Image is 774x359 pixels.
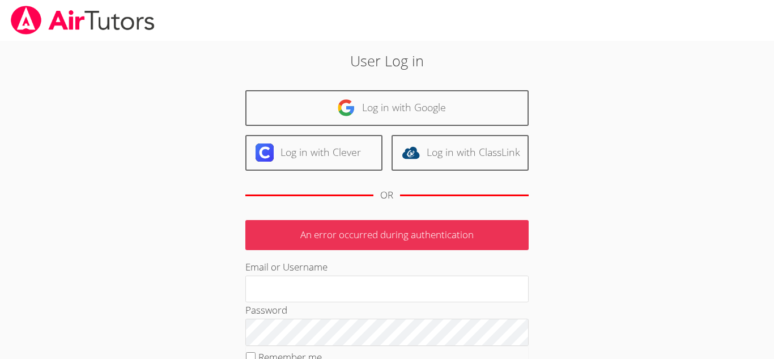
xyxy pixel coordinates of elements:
div: OR [380,187,393,204]
a: Log in with ClassLink [392,135,529,171]
img: clever-logo-6eab21bc6e7a338710f1a6ff85c0baf02591cd810cc4098c63d3a4b26e2feb20.svg [256,143,274,162]
a: Log in with Clever [245,135,382,171]
a: Log in with Google [245,90,529,126]
img: classlink-logo-d6bb404cc1216ec64c9a2012d9dc4662098be43eaf13dc465df04b49fa7ab582.svg [402,143,420,162]
label: Email or Username [245,260,328,273]
label: Password [245,303,287,316]
img: airtutors_banner-c4298cdbf04f3fff15de1276eac7730deb9818008684d7c2e4769d2f7ddbe033.png [10,6,156,35]
img: google-logo-50288ca7cdecda66e5e0955fdab243c47b7ad437acaf1139b6f446037453330a.svg [337,99,355,117]
p: An error occurred during authentication [245,220,529,250]
h2: User Log in [178,50,596,71]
